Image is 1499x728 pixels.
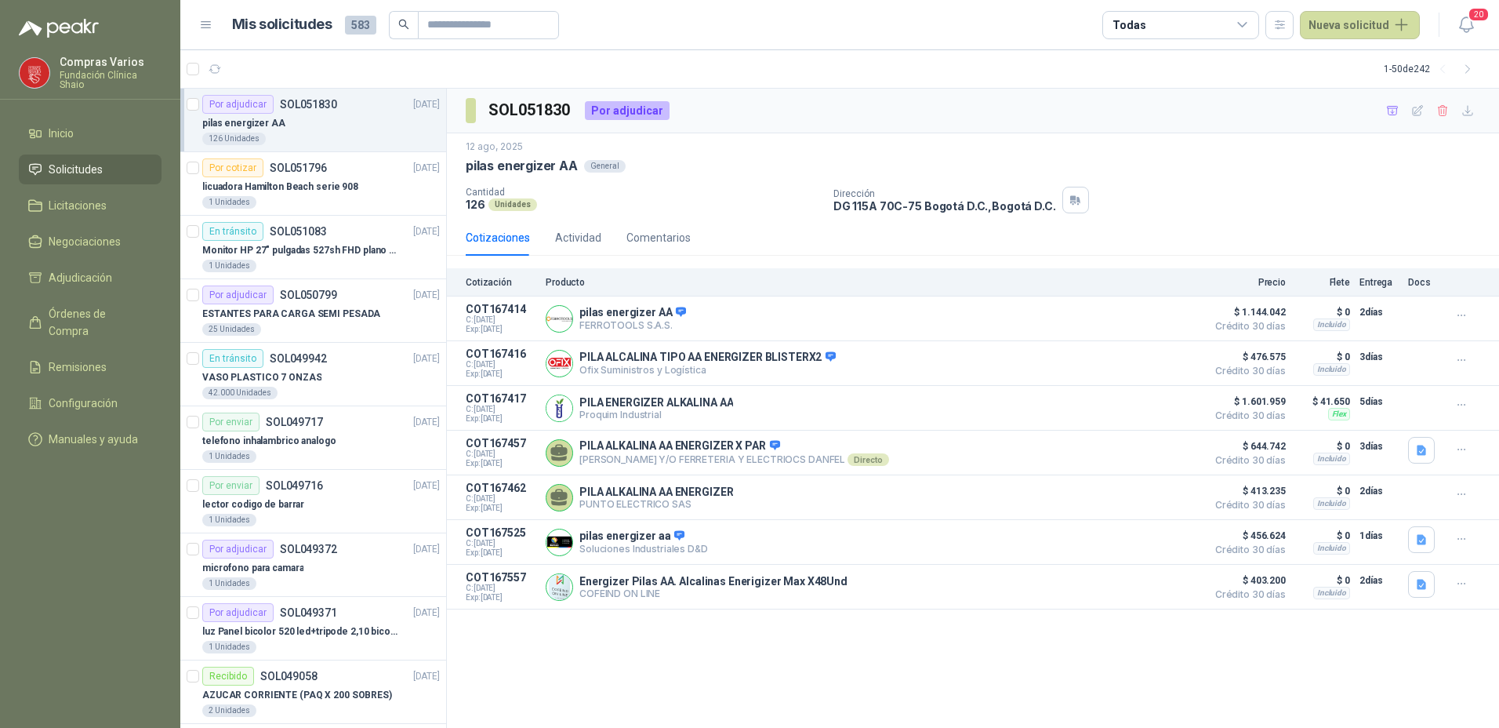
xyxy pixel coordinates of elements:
[579,575,847,588] p: Energizer Pilas AA. Alcalinas Enerigizer Max X48Und
[1207,526,1286,545] span: $ 456.624
[1207,590,1286,599] span: Crédito 30 días
[49,125,74,142] span: Inicio
[579,319,686,331] p: FERROTOOLS S.A.S.
[1207,456,1286,465] span: Crédito 30 días
[579,486,733,498] p: PILA ALKALINA AA ENERGIZER
[1384,56,1480,82] div: 1 - 50 de 242
[202,243,397,258] p: Monitor HP 27" pulgadas 527sh FHD plano negro
[466,593,536,602] span: Exp: [DATE]
[19,299,162,346] a: Órdenes de Compra
[466,437,536,450] p: COT167457
[180,279,446,343] a: Por adjudicarSOL050799[DATE] ESTANTES PARA CARGA SEMI PESADA25 Unidades
[202,307,380,322] p: ESTANTES PARA CARGA SEMI PESADA
[1300,11,1420,39] button: Nueva solicitud
[1408,277,1439,288] p: Docs
[466,571,536,584] p: COT167557
[466,348,536,360] p: COT167416
[1359,277,1399,288] p: Entrega
[579,439,889,453] p: PILA ALKALINA AA ENERGIZER X PAR
[202,641,256,653] div: 1 Unidades
[202,370,321,385] p: VASO PLASTICO 7 ONZAS
[19,191,162,220] a: Licitaciones
[202,95,274,114] div: Por adjudicar
[1295,303,1350,322] p: $ 0
[202,497,304,512] p: lector codigo de barrar
[202,450,256,463] div: 1 Unidades
[202,514,256,526] div: 1 Unidades
[180,533,446,597] a: Por adjudicarSOL049372[DATE] microfono para camara1 Unidades
[19,19,99,38] img: Logo peakr
[833,188,1056,199] p: Dirección
[466,548,536,558] span: Exp: [DATE]
[49,233,121,250] span: Negociaciones
[49,197,107,214] span: Licitaciones
[466,140,523,155] p: 12 ago, 2025
[19,352,162,382] a: Remisiones
[555,229,601,246] div: Actividad
[585,101,670,120] div: Por adjudicar
[1207,411,1286,420] span: Crédito 30 días
[266,480,323,491] p: SOL049716
[546,395,572,421] img: Company Logo
[488,98,572,122] h3: SOL051830
[1207,366,1286,376] span: Crédito 30 días
[413,479,440,493] p: [DATE]
[579,530,708,544] p: pilas energizer aa
[270,162,327,173] p: SOL051796
[20,58,49,88] img: Company Logo
[202,667,254,686] div: Recibido
[466,187,821,198] p: Cantidad
[579,396,733,409] p: PILA ENERGIZER ALKALINA AA
[579,409,733,420] p: Proquim Industrial
[488,198,537,211] div: Unidades
[546,277,1198,288] p: Producto
[413,415,440,430] p: [DATE]
[413,97,440,112] p: [DATE]
[1207,437,1286,456] span: $ 644.742
[280,289,337,300] p: SOL050799
[280,99,337,110] p: SOL051830
[466,584,536,593] span: C: [DATE]
[19,424,162,454] a: Manuales y ayuda
[202,704,256,717] div: 2 Unidades
[180,89,446,152] a: Por adjudicarSOL051830[DATE] pilas energizer AA126 Unidades
[180,470,446,533] a: Por enviarSOL049716[DATE] lector codigo de barrar1 Unidades
[1359,348,1399,366] p: 3 días
[466,325,536,334] span: Exp: [DATE]
[49,269,112,286] span: Adjudicación
[49,305,147,340] span: Órdenes de Compra
[202,387,278,399] div: 42.000 Unidades
[413,224,440,239] p: [DATE]
[19,388,162,418] a: Configuración
[260,671,318,682] p: SOL049058
[202,624,397,639] p: luz Panel bicolor 520 led+tripode 2,10 bicolor,
[60,71,162,89] p: Fundación Clínica Shaio
[202,688,392,703] p: AZUCAR CORRIENTE (PAQ X 200 SOBRES)
[202,349,263,368] div: En tránsito
[466,405,536,414] span: C: [DATE]
[1295,482,1350,500] p: $ 0
[1207,545,1286,555] span: Crédito 30 días
[1207,392,1286,411] span: $ 1.601.959
[19,263,162,293] a: Adjudicación
[466,158,578,174] p: pilas energizer AA
[1359,482,1399,500] p: 2 días
[546,306,572,332] img: Company Logo
[19,227,162,257] a: Negociaciones
[49,359,107,376] span: Remisiones
[1359,437,1399,456] p: 3 días
[180,216,446,279] a: En tránsitoSOL051083[DATE] Monitor HP 27" pulgadas 527sh FHD plano negro1 Unidades
[270,353,327,364] p: SOL049942
[413,669,440,684] p: [DATE]
[280,607,337,618] p: SOL049371
[1359,392,1399,411] p: 5 días
[1313,363,1350,376] div: Incluido
[1359,571,1399,590] p: 2 días
[1313,542,1350,555] div: Incluido
[180,343,446,406] a: En tránsitoSOL049942[DATE] VASO PLASTICO 7 ONZAS42.000 Unidades
[49,161,103,178] span: Solicitudes
[1313,318,1350,331] div: Incluido
[466,315,536,325] span: C: [DATE]
[546,530,572,555] img: Company Logo
[202,260,256,272] div: 1 Unidades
